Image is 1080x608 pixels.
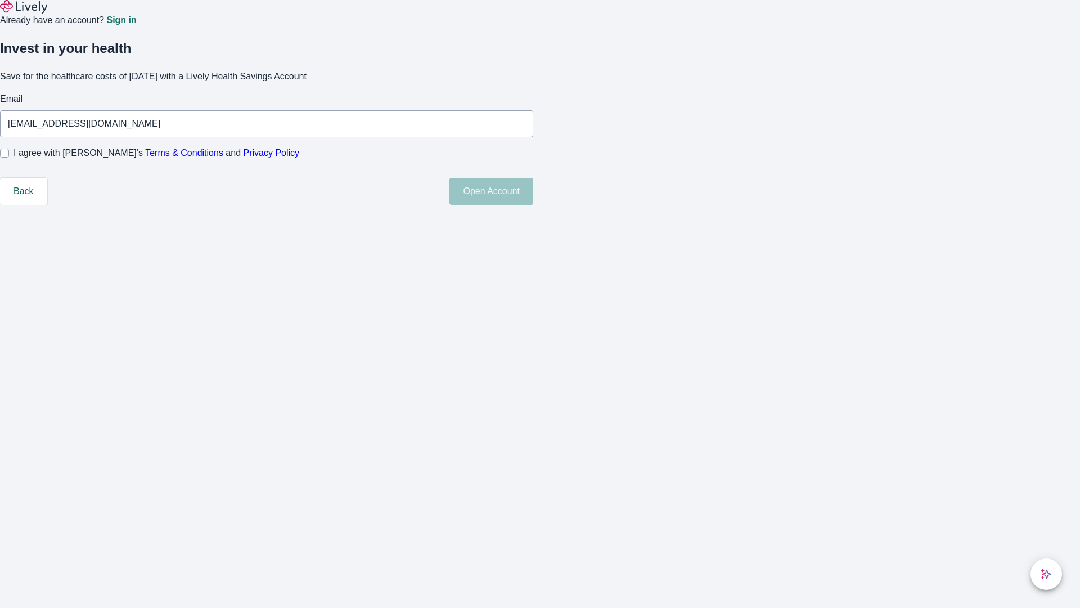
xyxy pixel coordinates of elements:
svg: Lively AI Assistant [1041,569,1052,580]
a: Terms & Conditions [145,148,223,158]
a: Sign in [106,16,136,25]
a: Privacy Policy [244,148,300,158]
button: chat [1030,558,1062,590]
span: I agree with [PERSON_NAME]’s and [13,146,299,160]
